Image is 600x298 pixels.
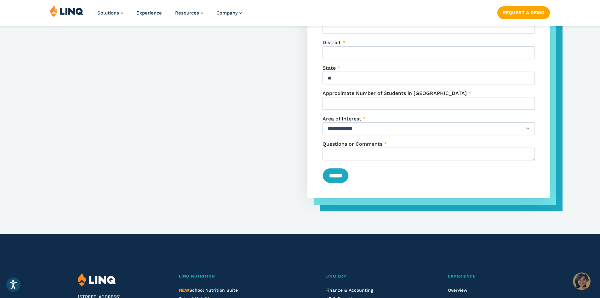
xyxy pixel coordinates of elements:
a: Request a Demo [497,6,550,19]
nav: Primary Navigation [97,5,242,26]
a: Solutions [97,10,123,16]
span: State [323,65,336,71]
a: NEWSchool Nutrition Suite [179,288,238,293]
span: LINQ ERP [325,274,346,278]
span: District [323,39,341,45]
a: Finance & Accounting [325,288,373,293]
span: Approximate Number of Students in [GEOGRAPHIC_DATA] [323,90,467,96]
a: Experience [136,10,162,16]
a: Experience [448,273,522,280]
a: Overview [448,288,467,293]
span: Area of Interest [323,116,361,122]
span: Resources [175,10,199,16]
span: Company [216,10,238,16]
img: LINQ | K‑12 Software [78,273,116,287]
a: Company [216,10,242,16]
span: LINQ Nutrition [179,274,215,278]
span: Solutions [97,10,119,16]
span: Questions or Comments [323,141,382,147]
span: Experience [448,274,475,278]
a: LINQ Nutrition [179,273,293,280]
span: School Nutrition Suite [179,288,238,293]
nav: Button Navigation [497,5,550,19]
button: Hello, have a question? Let’s chat. [573,272,591,290]
img: LINQ | K‑12 Software [50,5,83,17]
a: Resources [175,10,203,16]
span: NEW [179,288,189,293]
a: LINQ ERP [325,273,415,280]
